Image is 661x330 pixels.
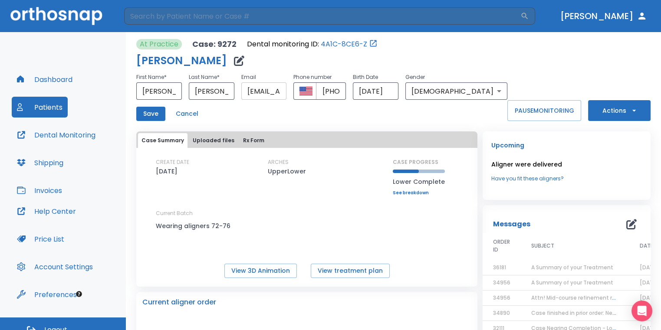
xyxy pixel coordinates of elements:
[631,301,652,321] div: Open Intercom Messenger
[136,56,227,66] h1: [PERSON_NAME]
[493,238,510,254] span: ORDER ID
[321,39,367,49] a: 4A1C-8CE6-Z
[393,190,445,196] a: See breakdown
[268,158,289,166] p: ARCHES
[353,72,398,82] p: Birth Date
[12,284,82,305] button: Preferences
[493,219,530,229] p: Messages
[493,294,510,301] span: 34956
[136,72,182,82] p: First Name *
[156,166,178,176] p: [DATE]
[299,85,312,98] button: Select country
[557,8,651,24] button: [PERSON_NAME]
[140,39,178,49] p: At Practice
[10,7,102,25] img: Orthosnap
[268,166,306,176] p: UpperLower
[493,279,510,286] span: 34956
[588,100,651,121] button: Actions
[491,175,642,183] a: Have you fit these aligners?
[192,39,237,49] p: Case: 9272
[12,69,78,90] button: Dashboard
[405,72,507,82] p: Gender
[12,152,69,173] button: Shipping
[172,107,202,121] button: Cancel
[531,279,613,286] span: A Summary of your Treatment
[640,279,658,286] span: [DATE]
[311,264,390,278] button: View treatment plan
[531,264,613,271] span: A Summary of your Treatment
[353,82,398,100] input: Choose date, selected date is Nov 1, 1989
[507,100,581,121] button: PAUSEMONITORING
[241,82,287,100] input: Email
[136,82,182,100] input: First Name
[241,72,287,82] p: Email
[640,242,653,250] span: DATE
[12,256,98,277] button: Account Settings
[493,264,506,271] span: 36181
[12,229,69,249] button: Price List
[393,176,445,187] p: Lower Complete
[138,133,187,148] button: Case Summary
[240,133,268,148] button: Rx Form
[189,72,234,82] p: Last Name *
[156,221,234,231] p: Wearing aligners 72-76
[12,201,81,222] button: Help Center
[224,264,297,278] button: View 3D Animation
[491,140,642,150] p: Upcoming
[136,107,165,121] button: Save
[531,242,554,250] span: SUBJECT
[12,97,68,118] button: Patients
[189,82,234,100] input: Last Name
[531,294,632,301] span: Attn! Mid-course refinement required
[156,209,234,217] p: Current Batch
[124,7,520,25] input: Search by Patient Name or Case #
[156,158,189,166] p: CREATE DATE
[405,82,507,100] div: [DEMOGRAPHIC_DATA]
[393,158,445,166] p: CASE PROGRESS
[12,180,67,201] button: Invoices
[75,290,83,298] div: Tooltip anchor
[12,124,101,145] button: Dental Monitoring
[293,72,346,82] p: Phone number
[189,133,238,148] button: Uploaded files
[316,82,346,100] input: Phone number
[138,133,476,148] div: tabs
[247,39,319,49] p: Dental monitoring ID:
[491,159,642,170] p: Aligner were delivered
[493,309,510,317] span: 34890
[247,39,378,49] div: Open patient in dental monitoring portal
[640,294,658,301] span: [DATE]
[640,264,658,271] span: [DATE]
[142,297,216,307] p: Current aligner order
